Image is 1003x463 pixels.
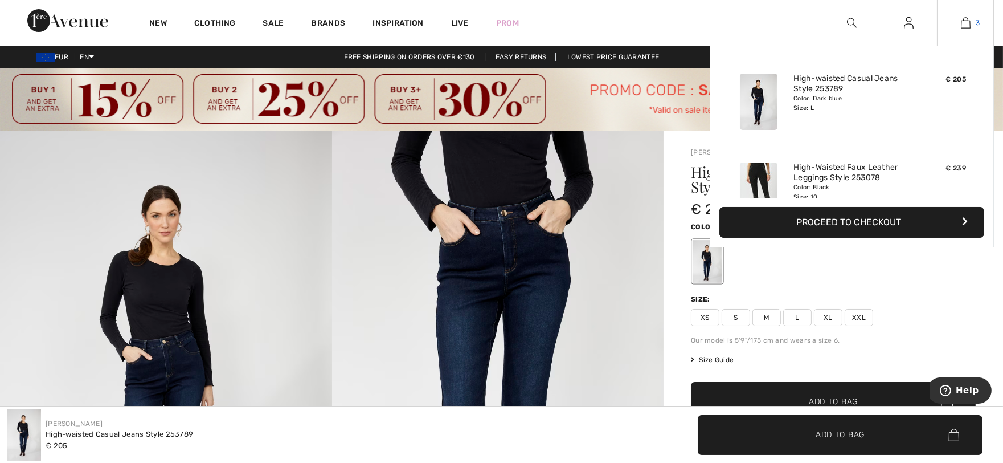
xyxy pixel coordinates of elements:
[845,309,873,326] span: XXL
[36,53,55,62] img: Euro
[793,74,906,94] a: High-waisted Casual Jeans Style 253789
[904,16,914,30] img: My Info
[691,355,734,365] span: Size Guide
[149,18,167,30] a: New
[948,429,959,441] img: Bag.svg
[46,420,103,428] a: [PERSON_NAME]
[691,165,928,194] h1: High-waisted Casual Jeans Style 253789
[691,294,713,304] div: Size:
[961,16,971,30] img: My Bag
[740,74,777,130] img: High-waisted Casual Jeans Style 253789
[335,53,484,61] a: Free shipping on orders over €130
[7,409,41,461] img: High-waisted Casual Jeans Style 253789
[693,240,722,283] div: Dark blue
[722,309,750,326] span: S
[27,9,108,32] img: 1ère Avenue
[809,396,858,408] span: Add to Bag
[719,207,984,238] button: Proceed to Checkout
[80,53,94,61] span: EN
[698,415,982,455] button: Add to Bag
[691,335,976,346] div: Our model is 5'9"/175 cm and wears a size 6.
[558,53,669,61] a: Lowest Price Guarantee
[814,309,842,326] span: XL
[496,17,519,29] a: Prom
[486,53,556,61] a: Easy Returns
[793,94,906,112] div: Color: Dark blue Size: L
[46,429,193,440] div: High-waisted Casual Jeans Style 253789
[312,18,346,30] a: Brands
[691,223,718,231] span: Color:
[793,163,906,183] a: High-Waisted Faux Leather Leggings Style 253078
[691,382,976,422] button: Add to Bag
[46,441,68,450] span: € 205
[847,16,857,30] img: search the website
[946,164,967,172] span: € 239
[740,163,777,219] img: High-Waisted Faux Leather Leggings Style 253078
[976,18,980,28] span: 3
[691,201,730,217] span: € 205
[372,18,423,30] span: Inspiration
[946,75,967,83] span: € 205
[816,429,865,441] span: Add to Bag
[938,16,993,30] a: 3
[691,309,719,326] span: XS
[793,183,906,201] div: Color: Black Size: 10
[752,309,781,326] span: M
[691,148,748,156] a: [PERSON_NAME]
[895,16,923,30] a: Sign In
[783,309,812,326] span: L
[930,377,992,406] iframe: Opens a widget where you can find more information
[451,17,469,29] a: Live
[194,18,235,30] a: Clothing
[36,53,73,61] span: EUR
[263,18,284,30] a: Sale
